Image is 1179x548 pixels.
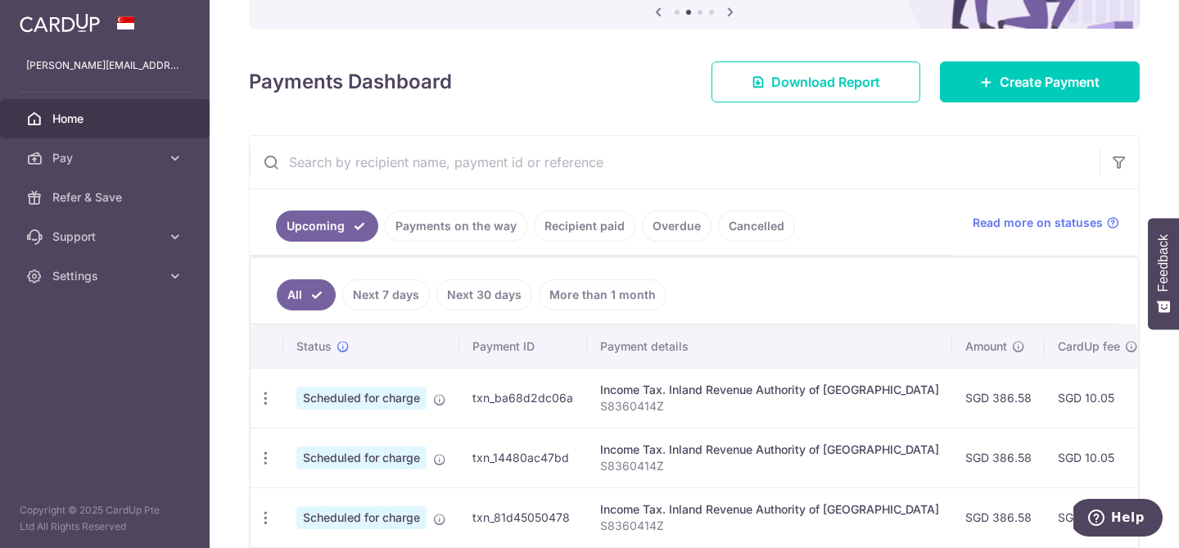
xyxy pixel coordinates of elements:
[534,211,635,242] a: Recipient paid
[711,61,920,102] a: Download Report
[459,487,587,547] td: txn_81d45050478
[771,72,880,92] span: Download Report
[459,428,587,487] td: txn_14480ac47bd
[600,442,939,458] div: Income Tax. Inland Revenue Authority of [GEOGRAPHIC_DATA]
[249,67,452,97] h4: Payments Dashboard
[1156,234,1171,292] span: Feedback
[973,215,1119,231] a: Read more on statuses
[342,279,430,310] a: Next 7 days
[600,398,939,414] p: S8360414Z
[539,279,666,310] a: More than 1 month
[952,487,1045,547] td: SGD 386.58
[1045,368,1151,428] td: SGD 10.05
[587,325,952,368] th: Payment details
[26,57,183,74] p: [PERSON_NAME][EMAIL_ADDRESS][DOMAIN_NAME]
[52,189,160,206] span: Refer & Save
[952,368,1045,428] td: SGD 386.58
[1148,218,1179,329] button: Feedback - Show survey
[718,211,795,242] a: Cancelled
[296,446,427,469] span: Scheduled for charge
[600,382,939,398] div: Income Tax. Inland Revenue Authority of [GEOGRAPHIC_DATA]
[52,150,160,166] span: Pay
[52,111,160,127] span: Home
[965,338,1007,355] span: Amount
[600,501,939,518] div: Income Tax. Inland Revenue Authority of [GEOGRAPHIC_DATA]
[385,211,527,242] a: Payments on the way
[1073,499,1163,540] iframe: Opens a widget where you can find more information
[642,211,711,242] a: Overdue
[52,268,160,284] span: Settings
[436,279,532,310] a: Next 30 days
[20,13,100,33] img: CardUp
[250,136,1100,188] input: Search by recipient name, payment id or reference
[52,229,160,245] span: Support
[296,387,427,410] span: Scheduled for charge
[600,518,939,534] p: S8360414Z
[296,506,427,529] span: Scheduled for charge
[1045,487,1151,547] td: SGD 10.05
[952,428,1045,487] td: SGD 386.58
[973,215,1103,231] span: Read more on statuses
[1000,72,1100,92] span: Create Payment
[459,325,587,368] th: Payment ID
[1058,338,1120,355] span: CardUp fee
[600,458,939,474] p: S8360414Z
[277,279,336,310] a: All
[459,368,587,428] td: txn_ba68d2dc06a
[940,61,1140,102] a: Create Payment
[296,338,332,355] span: Status
[1045,428,1151,487] td: SGD 10.05
[276,211,378,242] a: Upcoming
